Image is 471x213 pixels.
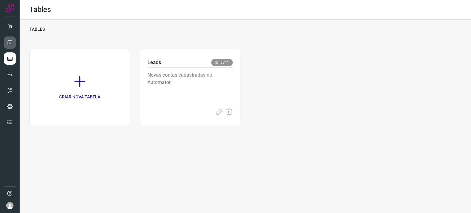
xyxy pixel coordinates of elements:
p: TABLES [29,26,45,32]
img: Logo [5,4,14,13]
p: Novas contas cadastradas no Automator [147,71,233,102]
a: CRIAR NOVA TABELA [29,49,130,126]
h2: Tables [29,5,51,14]
p: CRIAR NOVA TABELA [59,94,100,100]
span: ID: 6711 [211,59,233,66]
p: Leads [147,59,161,66]
img: avatar-user-boy.jpg [6,202,13,209]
